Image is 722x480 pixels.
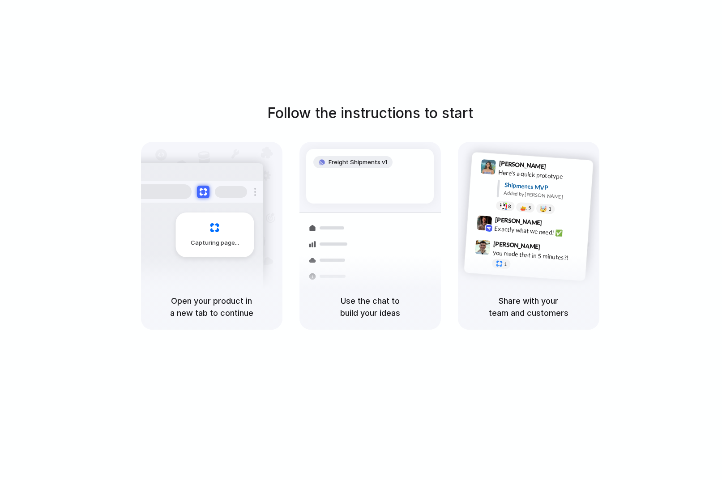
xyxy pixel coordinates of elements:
div: Added by [PERSON_NAME] [504,189,586,202]
span: 5 [528,205,531,210]
span: [PERSON_NAME] [495,215,542,228]
span: [PERSON_NAME] [499,158,546,171]
span: Freight Shipments v1 [329,158,387,167]
span: Capturing page [191,238,240,247]
span: 9:47 AM [543,243,561,254]
h5: Open your product in a new tab to continue [152,295,272,319]
div: Exactly what we need! ✅ [494,224,584,239]
h1: Follow the instructions to start [267,102,473,124]
span: 8 [508,204,511,208]
div: you made that in 5 minutes?! [492,248,582,263]
h5: Use the chat to build your ideas [310,295,430,319]
div: Shipments MVP [504,180,587,195]
span: 9:41 AM [548,162,567,173]
span: 3 [548,207,551,212]
span: [PERSON_NAME] [493,238,540,251]
div: 🤯 [539,205,547,212]
h5: Share with your team and customers [469,295,589,319]
div: Here's a quick prototype [498,168,587,183]
span: 9:42 AM [544,219,563,229]
span: 1 [504,262,507,267]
